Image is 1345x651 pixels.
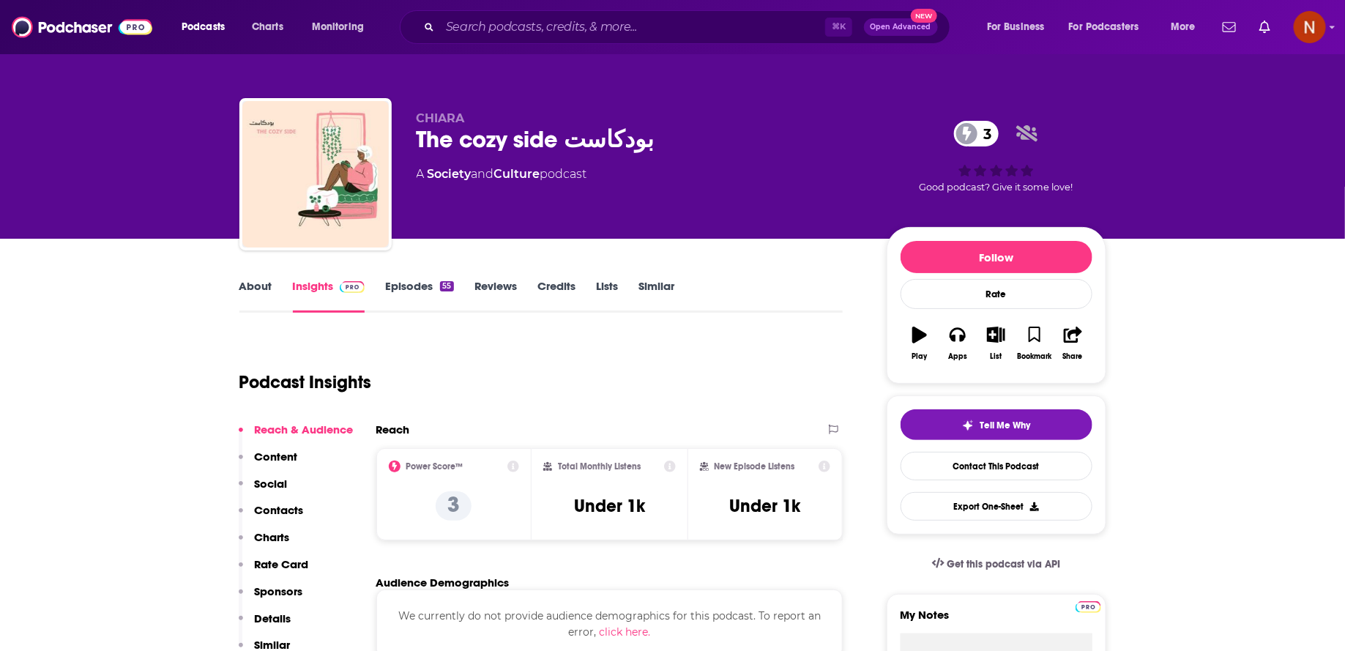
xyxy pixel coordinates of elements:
a: Culture [494,167,540,181]
div: A podcast [417,165,587,183]
img: Podchaser Pro [340,281,365,293]
button: Export One-Sheet [901,492,1092,521]
button: open menu [1059,15,1160,39]
img: tell me why sparkle [962,420,974,431]
span: 3 [969,121,999,146]
button: Sponsors [239,584,303,611]
div: Apps [948,352,967,361]
img: The cozy side بودكاست [242,101,389,248]
a: Show notifications dropdown [1253,15,1276,40]
a: Show notifications dropdown [1217,15,1242,40]
h2: New Episode Listens [715,461,795,472]
h3: Under 1k [730,495,801,517]
button: open menu [171,15,244,39]
a: Episodes55 [385,279,453,313]
div: Rate [901,279,1092,309]
h2: Power Score™ [406,461,463,472]
div: Bookmark [1017,352,1051,361]
span: Tell Me Why [980,420,1030,431]
a: Society [428,167,472,181]
a: Lists [596,279,618,313]
h3: Under 1k [574,495,645,517]
p: Reach & Audience [255,423,354,436]
button: Charts [239,530,290,557]
span: Open Advanced [871,23,931,31]
a: Similar [638,279,674,313]
a: 3 [954,121,999,146]
button: open menu [1160,15,1214,39]
a: Contact This Podcast [901,452,1092,480]
span: For Podcasters [1069,17,1139,37]
a: Pro website [1076,599,1101,613]
span: and [472,167,494,181]
a: About [239,279,272,313]
p: Contacts [255,503,304,517]
button: open menu [977,15,1063,39]
button: Details [239,611,291,639]
button: Share [1054,317,1092,370]
button: Apps [939,317,977,370]
div: 3Good podcast? Give it some love! [887,111,1106,202]
label: My Notes [901,608,1092,633]
p: Content [255,450,298,464]
input: Search podcasts, credits, & more... [440,15,825,39]
div: List [991,352,1002,361]
button: List [977,317,1015,370]
button: Social [239,477,288,504]
img: User Profile [1294,11,1326,43]
div: 55 [440,281,453,291]
span: Monitoring [312,17,364,37]
button: Contacts [239,503,304,530]
button: click here. [599,624,650,640]
span: ⌘ K [825,18,852,37]
button: Show profile menu [1294,11,1326,43]
a: InsightsPodchaser Pro [293,279,365,313]
span: For Business [987,17,1045,37]
p: Sponsors [255,584,303,598]
button: Reach & Audience [239,423,354,450]
h1: Podcast Insights [239,371,372,393]
button: Rate Card [239,557,309,584]
span: CHIARA [417,111,465,125]
button: tell me why sparkleTell Me Why [901,409,1092,440]
span: We currently do not provide audience demographics for this podcast. To report an error, [398,609,821,639]
div: Search podcasts, credits, & more... [414,10,964,44]
button: open menu [302,15,383,39]
p: Social [255,477,288,491]
a: Charts [242,15,292,39]
span: Charts [252,17,283,37]
button: Follow [901,241,1092,273]
a: Reviews [474,279,517,313]
span: Get this podcast via API [947,558,1060,570]
h2: Audience Demographics [376,576,510,589]
span: Podcasts [182,17,225,37]
p: Charts [255,530,290,544]
p: Rate Card [255,557,309,571]
h2: Total Monthly Listens [558,461,641,472]
div: Play [912,352,927,361]
p: 3 [436,491,472,521]
span: Good podcast? Give it some love! [920,182,1073,193]
h2: Reach [376,423,410,436]
a: Credits [537,279,575,313]
button: Play [901,317,939,370]
img: Podchaser - Follow, Share and Rate Podcasts [12,13,152,41]
div: Share [1063,352,1083,361]
span: More [1171,17,1196,37]
p: Details [255,611,291,625]
button: Content [239,450,298,477]
button: Bookmark [1016,317,1054,370]
button: Open AdvancedNew [864,18,938,36]
span: New [911,9,937,23]
span: Logged in as AdelNBM [1294,11,1326,43]
img: Podchaser Pro [1076,601,1101,613]
a: Get this podcast via API [920,546,1073,582]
